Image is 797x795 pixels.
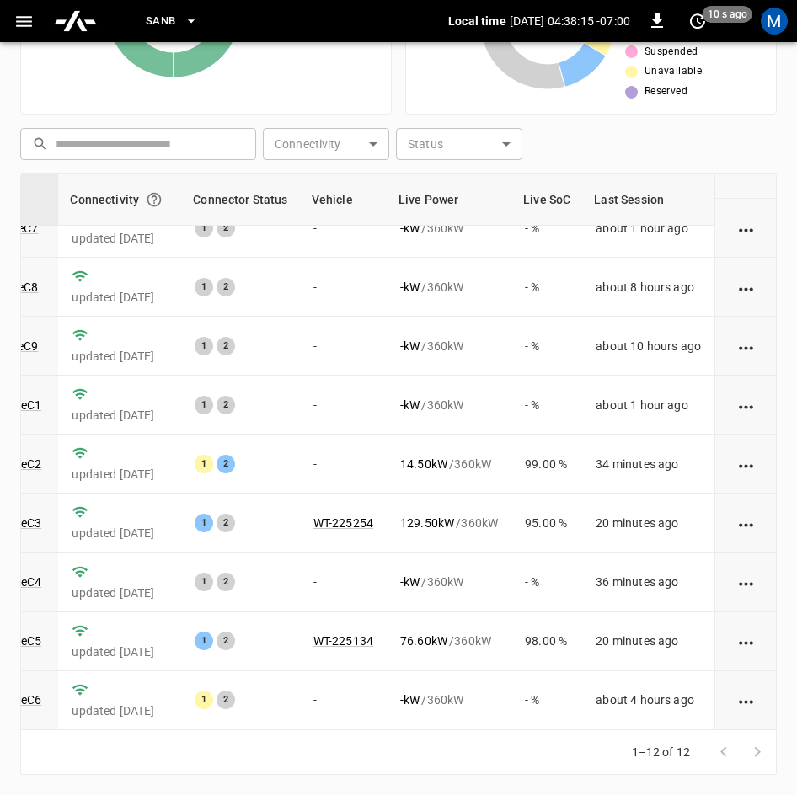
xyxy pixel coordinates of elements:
[53,5,98,37] img: ampcontrol.io logo
[735,574,757,590] div: action cell options
[511,553,582,612] td: - %
[72,289,168,306] p: updated [DATE]
[195,691,213,709] div: 1
[582,553,714,612] td: 36 minutes ago
[761,8,788,35] div: profile-icon
[217,337,235,355] div: 2
[511,435,582,494] td: 99.00 %
[387,174,511,226] th: Live Power
[400,456,447,472] p: 14.50 kW
[510,13,630,29] p: [DATE] 04:38:15 -07:00
[217,573,235,591] div: 2
[582,494,714,552] td: 20 minutes ago
[195,455,213,473] div: 1
[582,376,714,435] td: about 1 hour ago
[632,744,691,760] p: 1–12 of 12
[400,279,420,296] p: - kW
[400,338,420,355] p: - kW
[582,258,714,317] td: about 8 hours ago
[511,494,582,552] td: 95.00 %
[300,553,387,612] td: -
[400,220,420,237] p: - kW
[582,199,714,258] td: about 1 hour ago
[139,5,205,38] button: SanB
[511,317,582,376] td: - %
[735,632,757,649] div: action cell options
[72,407,168,424] p: updated [DATE]
[72,348,168,365] p: updated [DATE]
[582,612,714,671] td: 20 minutes ago
[146,12,176,31] span: SanB
[645,83,687,100] span: Reserved
[400,397,420,414] p: - kW
[195,573,213,591] div: 1
[400,691,498,708] div: / 360 kW
[582,174,714,226] th: Last Session
[400,279,498,296] div: / 360 kW
[400,691,420,708] p: - kW
[72,643,168,660] p: updated [DATE]
[735,456,757,472] div: action cell options
[139,184,169,215] button: Connection between the charger and our software.
[511,671,582,730] td: - %
[645,63,702,80] span: Unavailable
[300,671,387,730] td: -
[217,455,235,473] div: 2
[400,397,498,414] div: / 360 kW
[300,376,387,435] td: -
[217,219,235,237] div: 2
[400,515,498,531] div: / 360 kW
[400,574,498,590] div: / 360 kW
[195,278,213,296] div: 1
[313,516,373,530] a: WT-225254
[195,514,213,532] div: 1
[735,338,757,355] div: action cell options
[582,317,714,376] td: about 10 hours ago
[300,174,387,226] th: Vehicle
[735,220,757,237] div: action cell options
[735,161,757,178] div: action cell options
[582,435,714,494] td: 34 minutes ago
[582,671,714,730] td: about 4 hours ago
[217,278,235,296] div: 2
[300,435,387,494] td: -
[511,199,582,258] td: - %
[300,317,387,376] td: -
[400,574,420,590] p: - kW
[72,584,168,601] p: updated [DATE]
[400,632,498,649] div: / 360 kW
[684,8,711,35] button: set refresh interval
[217,632,235,650] div: 2
[400,456,498,472] div: / 360 kW
[511,174,582,226] th: Live SoC
[735,397,757,414] div: action cell options
[217,396,235,414] div: 2
[195,219,213,237] div: 1
[313,634,373,648] a: WT-225134
[645,44,698,61] span: Suspended
[400,632,447,649] p: 76.60 kW
[511,612,582,671] td: 98.00 %
[217,691,235,709] div: 2
[72,525,168,542] p: updated [DATE]
[511,376,582,435] td: - %
[72,702,168,719] p: updated [DATE]
[735,279,757,296] div: action cell options
[181,174,299,226] th: Connector Status
[72,466,168,483] p: updated [DATE]
[300,258,387,317] td: -
[511,258,582,317] td: - %
[195,632,213,650] div: 1
[72,230,168,247] p: updated [DATE]
[195,396,213,414] div: 1
[400,338,498,355] div: / 360 kW
[703,6,752,23] span: 10 s ago
[735,691,757,708] div: action cell options
[400,515,454,531] p: 129.50 kW
[70,184,169,215] div: Connectivity
[217,514,235,532] div: 2
[195,337,213,355] div: 1
[448,13,506,29] p: Local time
[300,199,387,258] td: -
[400,220,498,237] div: / 360 kW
